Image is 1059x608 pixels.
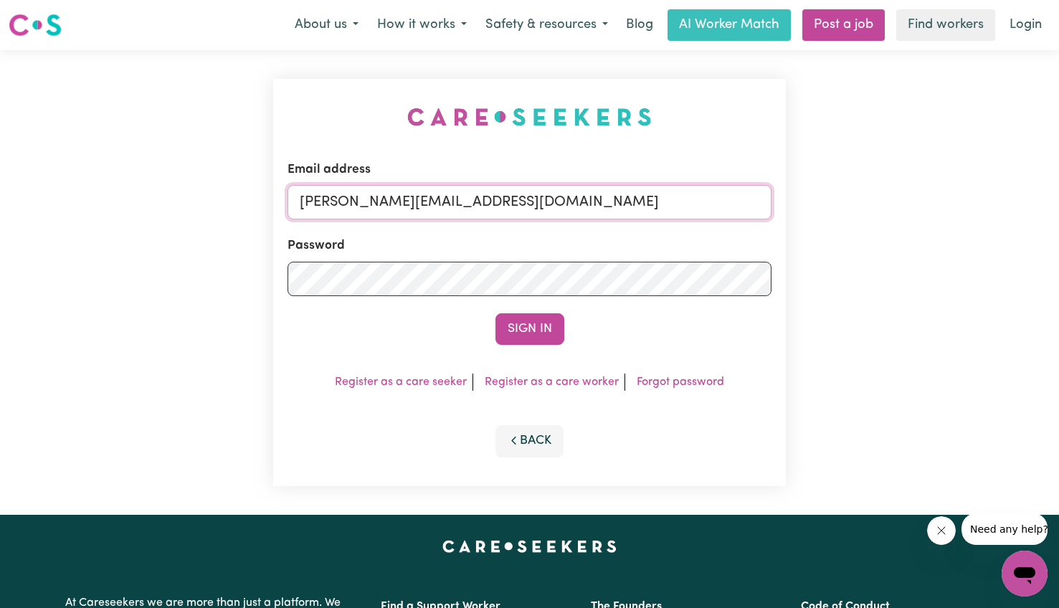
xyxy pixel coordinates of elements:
label: Email address [288,161,371,179]
a: Forgot password [637,376,724,388]
a: Register as a care worker [485,376,619,388]
a: Careseekers home page [442,541,617,552]
label: Password [288,237,345,255]
a: Post a job [802,9,885,41]
span: Need any help? [9,10,87,22]
a: Blog [617,9,662,41]
button: Safety & resources [476,10,617,40]
button: How it works [368,10,476,40]
a: Login [1001,9,1050,41]
a: Find workers [896,9,995,41]
button: About us [285,10,368,40]
a: Careseekers logo [9,9,62,42]
button: Back [495,425,564,457]
iframe: Close message [927,516,956,545]
a: Register as a care seeker [335,376,467,388]
input: Email address [288,185,771,219]
iframe: Message from company [961,513,1048,545]
iframe: Button to launch messaging window [1002,551,1048,597]
a: AI Worker Match [668,9,791,41]
img: Careseekers logo [9,12,62,38]
button: Sign In [495,313,564,345]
